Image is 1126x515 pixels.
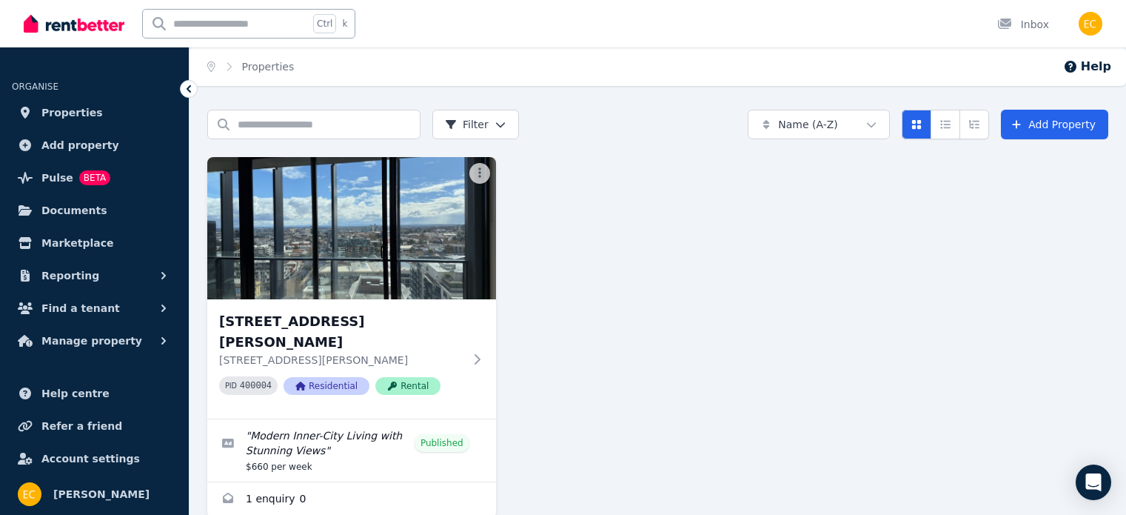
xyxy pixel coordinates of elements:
button: Compact list view [931,110,960,139]
span: Marketplace [41,234,113,252]
button: Name (A-Z) [748,110,890,139]
a: Add Property [1001,110,1108,139]
span: Rental [375,377,440,395]
a: Account settings [12,444,177,474]
span: Help centre [41,385,110,402]
span: Add property [41,136,119,154]
div: Open Intercom Messenger [1076,465,1111,500]
span: Residential [284,377,369,395]
button: Help [1063,58,1111,76]
a: 1311/65 Dudley St, West Melbourne[STREET_ADDRESS][PERSON_NAME][STREET_ADDRESS][PERSON_NAME]PID 40... [207,157,496,419]
span: [PERSON_NAME] [53,485,150,503]
button: Find a tenant [12,293,177,323]
span: Name (A-Z) [778,117,838,132]
span: Ctrl [313,14,336,33]
h3: [STREET_ADDRESS][PERSON_NAME] [219,311,463,353]
a: Properties [242,61,295,73]
span: BETA [79,170,110,185]
button: Filter [432,110,519,139]
div: Inbox [997,17,1049,32]
span: Properties [41,104,103,122]
span: Filter [445,117,489,132]
a: Marketplace [12,228,177,258]
div: View options [902,110,989,139]
img: Eva Chang [1079,12,1102,36]
a: Documents [12,196,177,225]
p: [STREET_ADDRESS][PERSON_NAME] [219,353,463,368]
button: Expanded list view [959,110,989,139]
img: 1311/65 Dudley St, West Melbourne [207,157,496,299]
a: Help centre [12,379,177,408]
span: Account settings [41,450,140,468]
button: Manage property [12,326,177,356]
span: ORGANISE [12,82,58,92]
a: Edit listing: Modern Inner-City Living with Stunning Views [207,419,496,482]
span: Reporting [41,267,99,285]
a: Refer a friend [12,411,177,441]
small: PID [225,382,237,390]
a: Properties [12,98,177,127]
button: Reporting [12,261,177,290]
code: 400004 [240,381,272,391]
span: Find a tenant [41,299,120,317]
span: Manage property [41,332,142,350]
span: k [342,18,347,30]
span: Documents [41,202,107,219]
a: Add property [12,130,177,160]
img: RentBetter [24,13,124,35]
img: Eva Chang [18,482,41,506]
button: More options [469,163,490,184]
a: PulseBETA [12,163,177,193]
span: Refer a friend [41,417,122,435]
nav: Breadcrumb [190,47,312,86]
button: Card view [902,110,931,139]
span: Pulse [41,169,73,187]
